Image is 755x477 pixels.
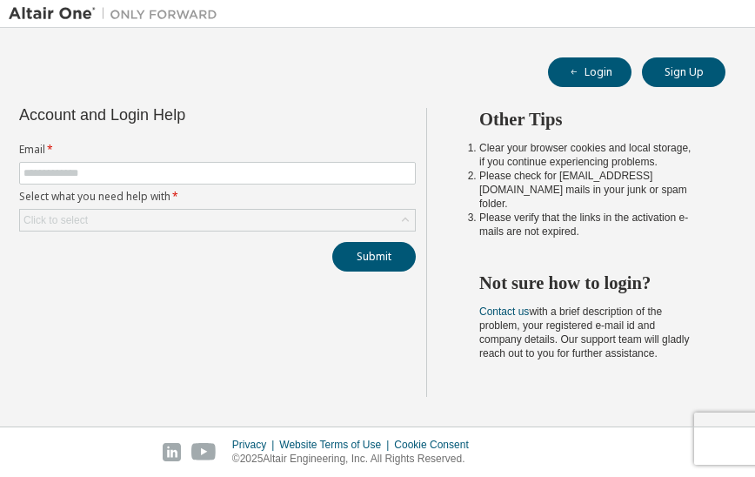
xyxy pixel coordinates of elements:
[19,108,337,122] div: Account and Login Help
[479,169,694,211] li: Please check for [EMAIL_ADDRESS][DOMAIN_NAME] mails in your junk or spam folder.
[479,141,694,169] li: Clear your browser cookies and local storage, if you continue experiencing problems.
[479,306,529,318] a: Contact us
[479,306,689,359] span: with a brief description of the problem, your registered e-mail id and company details. Our suppo...
[9,5,226,23] img: Altair One
[232,452,479,467] p: © 2025 Altair Engineering, Inc. All Rights Reserved.
[19,143,416,157] label: Email
[479,108,694,131] h2: Other Tips
[548,57,631,87] button: Login
[20,210,415,231] div: Click to select
[23,213,88,227] div: Click to select
[479,272,694,294] h2: Not sure how to login?
[642,57,725,87] button: Sign Up
[479,211,694,238] li: Please verify that the links in the activation e-mails are not expired.
[191,443,217,461] img: youtube.svg
[19,190,416,204] label: Select what you need help with
[232,438,279,452] div: Privacy
[163,443,181,461] img: linkedin.svg
[279,438,394,452] div: Website Terms of Use
[394,438,478,452] div: Cookie Consent
[332,242,416,272] button: Submit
